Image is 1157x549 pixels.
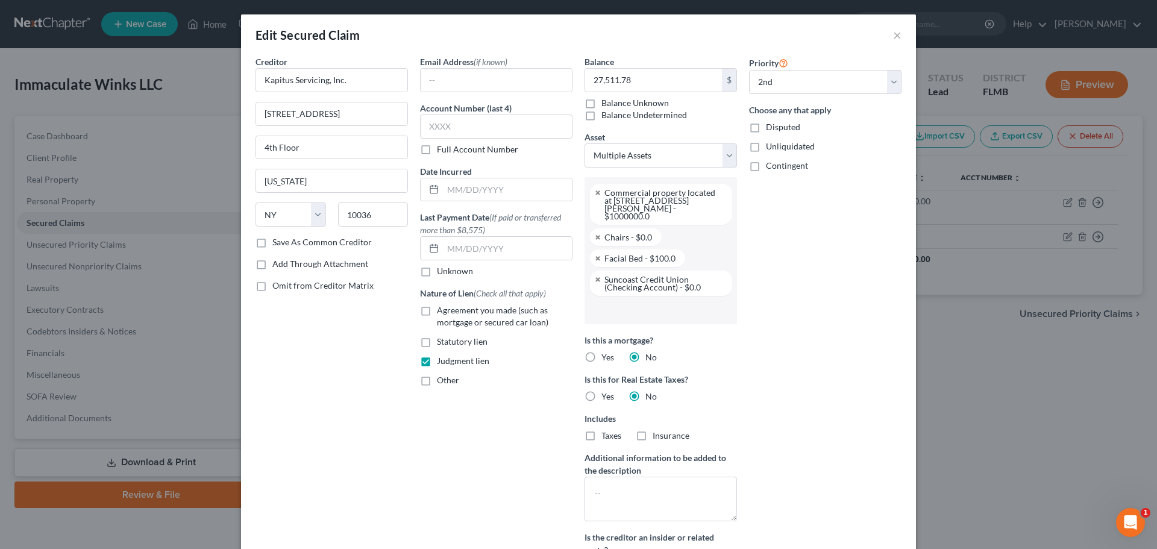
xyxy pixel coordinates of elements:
[585,412,737,425] label: Includes
[585,451,737,477] label: Additional information to be added to the description
[338,202,409,227] input: Enter zip...
[585,132,605,142] span: Asset
[766,160,808,171] span: Contingent
[437,265,473,277] label: Unknown
[420,212,561,235] span: (If paid or transferred more than $8,575)
[604,233,652,241] div: Chairs - $0.0
[437,356,489,366] span: Judgment lien
[437,336,488,347] span: Statutory lien
[437,375,459,385] span: Other
[601,109,687,121] label: Balance Undetermined
[653,430,689,441] span: Insurance
[420,55,507,68] label: Email Address
[420,102,512,115] label: Account Number (last 4)
[893,28,901,42] button: ×
[601,352,614,362] span: Yes
[420,115,572,139] input: XXXX
[1141,508,1150,518] span: 1
[474,288,546,298] span: (Check all that apply)
[601,97,669,109] label: Balance Unknown
[1116,508,1145,537] iframe: Intercom live chat
[256,27,360,43] div: Edit Secured Claim
[272,280,374,290] span: Omit from Creditor Matrix
[474,57,507,67] span: (if known)
[272,236,372,248] label: Save As Common Creditor
[437,143,518,155] label: Full Account Number
[272,258,368,270] label: Add Through Attachment
[645,352,657,362] span: No
[722,69,736,92] div: $
[585,55,614,68] label: Balance
[604,275,723,291] div: Suncoast Credit Union (Checking Account) - $0.0
[420,287,546,300] label: Nature of Lien
[604,254,676,262] div: Facial Bed - $100.0
[585,69,722,92] input: 0.00
[585,373,737,386] label: Is this for Real Estate Taxes?
[585,334,737,347] label: Is this a mortgage?
[437,305,548,327] span: Agreement you made (such as mortgage or secured car loan)
[604,189,723,220] div: Commercial property located at [STREET_ADDRESS][PERSON_NAME] - $1000000.0
[420,165,472,178] label: Date Incurred
[443,237,572,260] input: MM/DD/YYYY
[443,178,572,201] input: MM/DD/YYYY
[256,57,287,67] span: Creditor
[766,141,815,151] span: Unliquidated
[256,169,407,192] input: Enter city...
[256,102,407,125] input: Enter address...
[601,391,614,401] span: Yes
[420,211,572,236] label: Last Payment Date
[256,136,407,159] input: Apt, Suite, etc...
[645,391,657,401] span: No
[749,104,901,116] label: Choose any that apply
[766,122,800,132] span: Disputed
[749,55,788,70] label: Priority
[421,69,572,92] input: --
[601,430,621,441] span: Taxes
[256,68,408,92] input: Search creditor by name...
